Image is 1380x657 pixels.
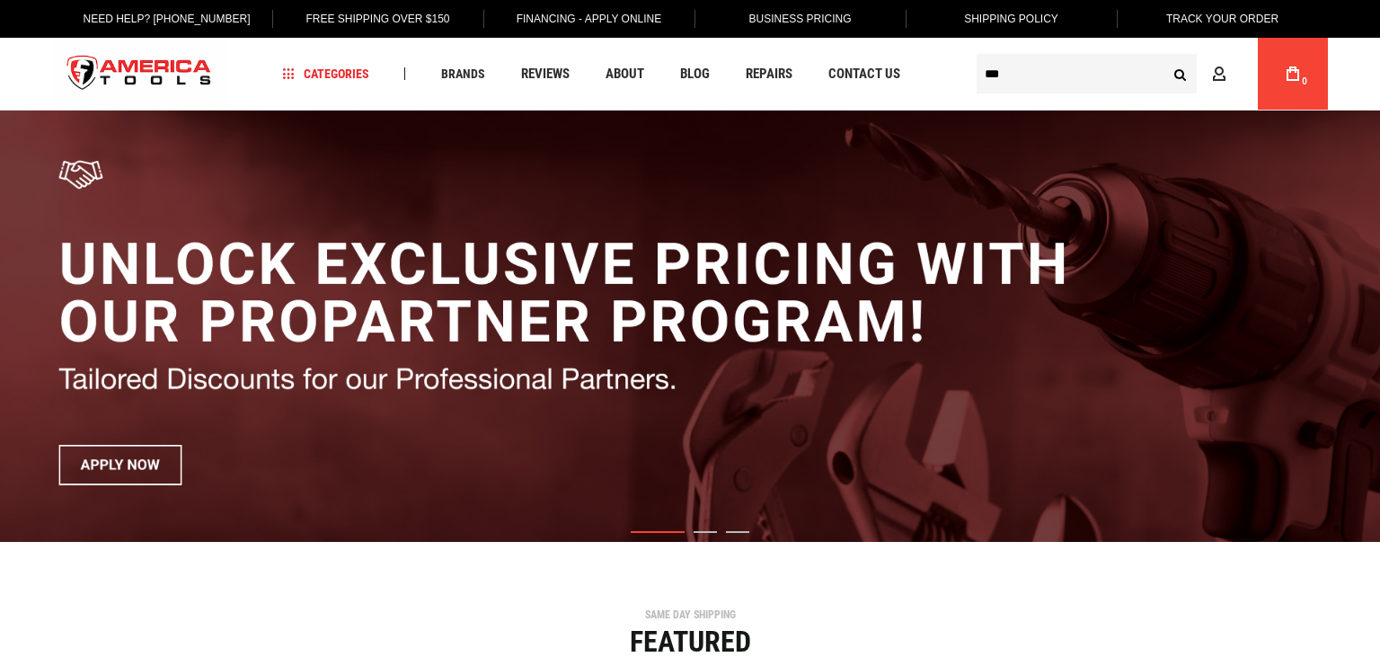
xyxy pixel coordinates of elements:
a: store logo [52,40,226,108]
span: About [606,67,644,81]
button: Search [1163,57,1197,91]
div: SAME DAY SHIPPING [48,609,1332,620]
span: Categories [283,67,369,80]
span: Repairs [746,67,792,81]
a: Categories [275,62,377,86]
a: Reviews [513,62,578,86]
a: 0 [1276,38,1310,110]
a: Contact Us [820,62,908,86]
span: Blog [680,67,710,81]
a: Repairs [738,62,801,86]
span: Brands [441,67,485,80]
span: 0 [1302,76,1307,86]
div: Featured [48,627,1332,656]
span: Shipping Policy [964,13,1058,25]
img: America Tools [52,40,226,108]
a: Blog [672,62,718,86]
span: Reviews [521,67,570,81]
a: About [597,62,652,86]
a: Brands [433,62,493,86]
span: Contact Us [828,67,900,81]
